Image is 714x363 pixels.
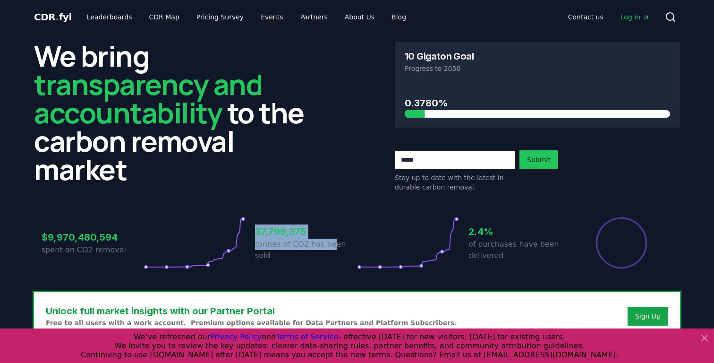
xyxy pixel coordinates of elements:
[189,9,251,26] a: Pricing Survey
[468,225,570,239] h3: 2.4%
[142,9,187,26] a: CDR Map
[628,307,668,326] button: Sign Up
[595,216,648,269] div: Percentage of sales delivered
[613,9,657,26] a: Log in
[519,150,558,169] button: Submit
[46,304,457,318] h3: Unlock full market insights with our Partner Portal
[255,225,357,239] h3: 37,799,375
[34,42,319,183] h2: We bring to the carbon removal market
[337,9,382,26] a: About Us
[395,173,516,192] p: Stay up to date with the latest in durable carbon removal.
[34,65,262,132] span: transparency and accountability
[635,311,661,321] a: Sign Up
[293,9,335,26] a: Partners
[34,10,72,24] a: CDR.fyi
[405,64,670,73] p: Progress to 2050
[42,230,144,244] h3: $9,970,480,594
[253,9,290,26] a: Events
[255,239,357,261] p: tonnes of CO2 has been sold
[561,9,657,26] nav: Main
[620,12,650,22] span: Log in
[42,244,144,256] p: spent on CO2 removal
[79,9,140,26] a: Leaderboards
[405,52,474,61] h3: 10 Gigaton Goal
[384,9,414,26] a: Blog
[34,11,72,23] span: CDR fyi
[56,11,59,23] span: .
[405,96,670,110] h3: 0.3780%
[46,318,457,328] p: Free to all users with a work account. Premium options available for Data Partners and Platform S...
[561,9,611,26] a: Contact us
[79,9,414,26] nav: Main
[468,239,570,261] p: of purchases have been delivered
